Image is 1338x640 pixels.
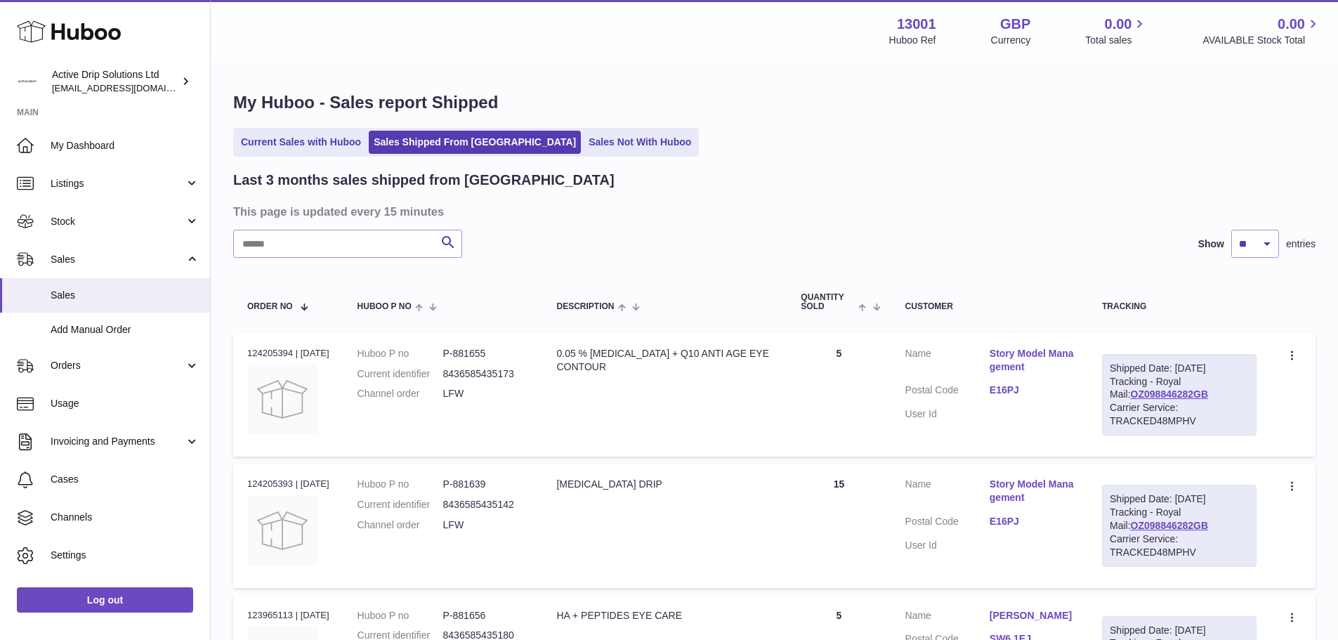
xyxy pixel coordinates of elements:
[247,609,329,622] div: 123965113 | [DATE]
[51,215,185,228] span: Stock
[358,367,443,381] dt: Current identifier
[236,131,366,154] a: Current Sales with Huboo
[1131,388,1209,400] a: OZ098846282GB
[905,539,990,552] dt: User Id
[1000,15,1030,34] strong: GBP
[1131,520,1209,531] a: OZ098846282GB
[1110,533,1249,559] div: Carrier Service: TRACKED48MPHV
[358,518,443,532] dt: Channel order
[1102,302,1257,311] div: Tracking
[990,347,1074,374] a: Story Model Management
[556,609,773,622] div: HA + PEPTIDES EYE CARE
[51,139,199,152] span: My Dashboard
[51,549,199,562] span: Settings
[52,68,178,95] div: Active Drip Solutions Ltd
[990,478,1074,504] a: Story Model Management
[889,34,936,47] div: Huboo Ref
[247,495,317,566] img: no-photo.jpg
[443,478,529,491] dd: P-881639
[556,347,773,374] div: 0.05 % [MEDICAL_DATA] + Q10 ANTI AGE EYE CONTOUR
[51,289,199,302] span: Sales
[990,515,1074,528] a: E16PJ
[233,91,1316,114] h1: My Huboo - Sales report Shipped
[443,518,529,532] dd: LFW
[51,511,199,524] span: Channels
[1105,15,1132,34] span: 0.00
[443,367,529,381] dd: 8436585435173
[443,498,529,511] dd: 8436585435142
[905,384,990,400] dt: Postal Code
[1110,362,1249,375] div: Shipped Date: [DATE]
[358,387,443,400] dt: Channel order
[358,478,443,491] dt: Huboo P no
[1102,354,1257,436] div: Tracking - Royal Mail:
[358,302,412,311] span: Huboo P no
[905,407,990,421] dt: User Id
[905,515,990,532] dt: Postal Code
[247,347,329,360] div: 124205394 | [DATE]
[233,171,615,190] h2: Last 3 months sales shipped from [GEOGRAPHIC_DATA]
[17,587,193,613] a: Log out
[233,204,1312,219] h3: This page is updated every 15 minutes
[1110,492,1249,506] div: Shipped Date: [DATE]
[990,384,1074,397] a: E16PJ
[1110,401,1249,428] div: Carrier Service: TRACKED48MPHV
[556,478,773,491] div: [MEDICAL_DATA] DRIP
[801,293,855,311] span: Quantity Sold
[991,34,1031,47] div: Currency
[905,347,990,377] dt: Name
[247,302,293,311] span: Order No
[1202,15,1321,47] a: 0.00 AVAILABLE Stock Total
[51,473,199,486] span: Cases
[556,302,614,311] span: Description
[1102,485,1257,566] div: Tracking - Royal Mail:
[897,15,936,34] strong: 13001
[905,478,990,508] dt: Name
[247,478,329,490] div: 124205393 | [DATE]
[443,609,529,622] dd: P-881656
[787,464,891,587] td: 15
[1085,15,1148,47] a: 0.00 Total sales
[990,609,1074,622] a: [PERSON_NAME]
[1286,237,1316,251] span: entries
[1110,624,1249,637] div: Shipped Date: [DATE]
[17,71,38,92] img: internalAdmin-13001@internal.huboo.com
[358,609,443,622] dt: Huboo P no
[247,364,317,434] img: no-photo.jpg
[51,397,199,410] span: Usage
[358,498,443,511] dt: Current identifier
[905,302,1074,311] div: Customer
[52,82,206,93] span: [EMAIL_ADDRESS][DOMAIN_NAME]
[443,347,529,360] dd: P-881655
[51,359,185,372] span: Orders
[787,333,891,457] td: 5
[1085,34,1148,47] span: Total sales
[51,435,185,448] span: Invoicing and Payments
[51,177,185,190] span: Listings
[584,131,696,154] a: Sales Not With Huboo
[1202,34,1321,47] span: AVAILABLE Stock Total
[1198,237,1224,251] label: Show
[51,253,185,266] span: Sales
[369,131,581,154] a: Sales Shipped From [GEOGRAPHIC_DATA]
[1278,15,1305,34] span: 0.00
[358,347,443,360] dt: Huboo P no
[51,323,199,337] span: Add Manual Order
[443,387,529,400] dd: LFW
[905,609,990,626] dt: Name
